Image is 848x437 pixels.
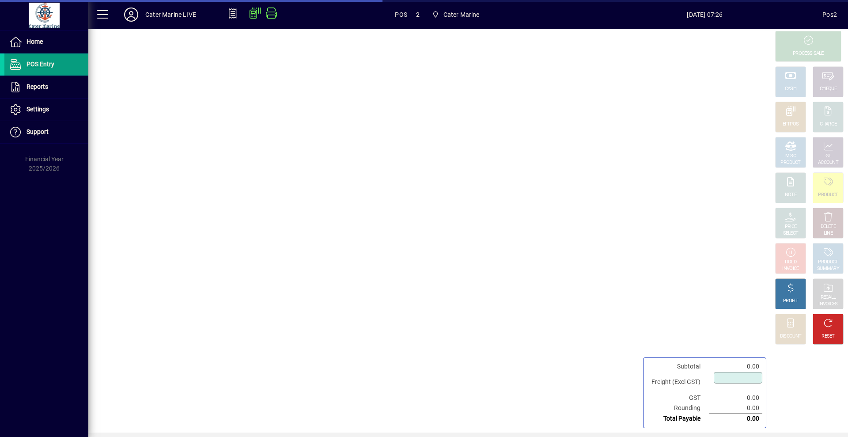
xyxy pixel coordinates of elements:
span: Settings [26,106,49,113]
td: 0.00 [709,393,762,403]
div: CASH [785,86,796,92]
div: EFTPOS [783,121,799,128]
div: Pos2 [822,8,837,22]
div: INVOICES [818,301,837,308]
span: 2 [416,8,420,22]
div: ACCOUNT [818,160,838,166]
div: PROCESS SALE [793,50,824,57]
div: INVOICE [782,266,799,272]
td: 0.00 [709,403,762,414]
div: NOTE [785,192,796,198]
div: CHEQUE [820,86,837,92]
div: PRICE [785,224,797,230]
div: CHARGE [820,121,837,128]
span: Reports [26,83,48,90]
span: [DATE] 07:26 [587,8,823,22]
td: Rounding [647,403,709,414]
div: PRODUCT [780,160,800,166]
td: 0.00 [709,361,762,372]
span: POS Entry [26,61,54,68]
div: SELECT [783,230,799,237]
span: POS [395,8,407,22]
div: PRODUCT [818,259,838,266]
div: RECALL [821,294,836,301]
td: GST [647,393,709,403]
div: PRODUCT [818,192,838,198]
a: Settings [4,99,88,121]
td: Total Payable [647,414,709,424]
div: LINE [824,230,833,237]
span: Support [26,128,49,135]
td: 0.00 [709,414,762,424]
div: GL [825,153,831,160]
div: SUMMARY [817,266,839,272]
div: MISC [785,153,796,160]
button: Profile [117,7,145,23]
span: Cater Marine [443,8,480,22]
td: Subtotal [647,361,709,372]
span: Cater Marine [428,7,483,23]
div: DELETE [821,224,836,230]
td: Freight (Excl GST) [647,372,709,393]
div: DISCOUNT [780,333,801,340]
a: Reports [4,76,88,98]
span: Home [26,38,43,45]
div: Cater Marine LIVE [145,8,196,22]
a: Support [4,121,88,143]
a: Home [4,31,88,53]
div: HOLD [785,259,796,266]
div: RESET [821,333,835,340]
div: PROFIT [783,298,798,304]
